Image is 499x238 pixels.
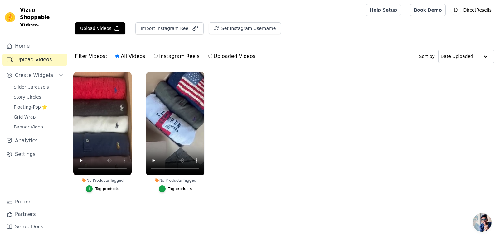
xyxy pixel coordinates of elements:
p: DirectResells [461,4,494,16]
span: Slider Carousels [14,84,49,90]
a: Setup Docs [2,221,67,233]
a: Upload Videos [2,54,67,66]
span: Story Circles [14,94,41,100]
div: No Products Tagged [146,178,204,183]
button: Import Instagram Reel [135,22,204,34]
input: Uploaded Videos [208,54,212,58]
input: Instagram Reels [154,54,158,58]
span: Grid Wrap [14,114,36,120]
a: Pricing [2,196,67,208]
text: D [454,7,458,13]
button: D DirectResells [451,4,494,16]
div: Sort by: [419,50,494,63]
label: Instagram Reels [153,52,200,60]
a: Analytics [2,134,67,147]
a: Settings [2,148,67,161]
button: Set Instagram Username [209,22,281,34]
span: Create Widgets [15,72,53,79]
button: Tag products [159,185,192,192]
label: Uploaded Videos [208,52,256,60]
span: Vizup Shoppable Videos [20,6,65,29]
div: Filter Videos: [75,49,259,63]
button: Upload Videos [75,22,125,34]
a: Slider Carousels [10,83,67,91]
a: Home [2,40,67,52]
img: Vizup [5,12,15,22]
div: Tag products [95,186,119,191]
div: Tag products [168,186,192,191]
a: Book Demo [410,4,446,16]
input: All Videos [115,54,119,58]
div: No Products Tagged [73,178,132,183]
button: Tag products [86,185,119,192]
a: Grid Wrap [10,113,67,121]
a: Story Circles [10,93,67,101]
a: Banner Video [10,123,67,131]
button: Create Widgets [2,69,67,82]
span: Banner Video [14,124,43,130]
div: Open de chat [473,213,492,232]
span: Floating-Pop ⭐ [14,104,47,110]
a: Floating-Pop ⭐ [10,103,67,111]
a: Partners [2,208,67,221]
label: All Videos [115,52,145,60]
a: Help Setup [366,4,401,16]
